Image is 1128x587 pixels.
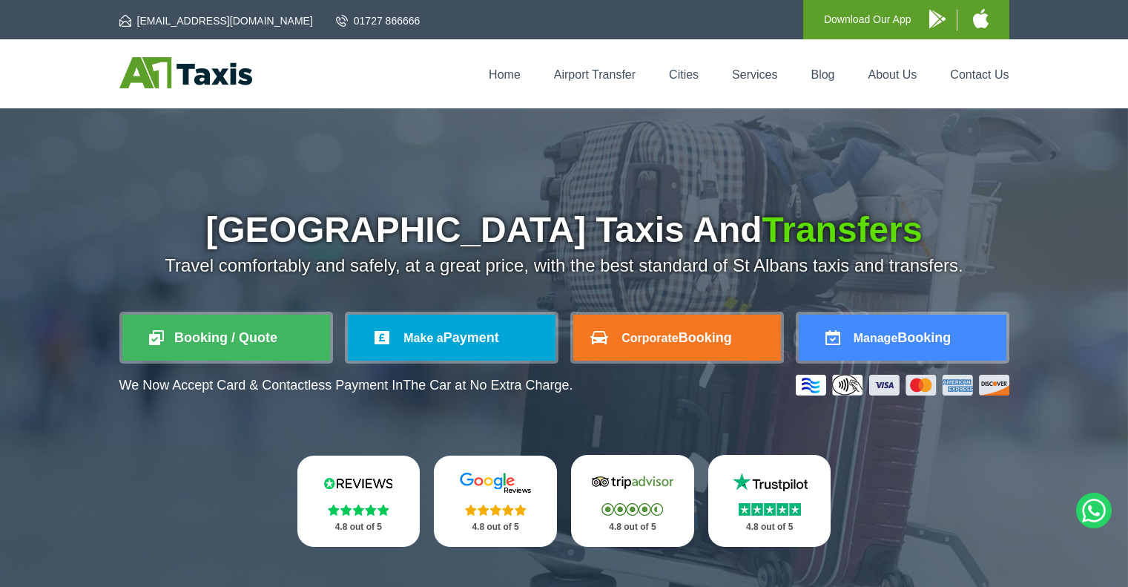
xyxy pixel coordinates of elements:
span: Corporate [621,332,678,344]
h1: [GEOGRAPHIC_DATA] Taxis And [119,212,1009,248]
img: A1 Taxis iPhone App [973,9,989,28]
p: Download Our App [824,10,911,29]
a: 01727 866666 [336,13,420,28]
a: Contact Us [950,68,1009,81]
img: A1 Taxis Android App [929,10,946,28]
a: Make aPayment [348,315,555,361]
a: About Us [868,68,917,81]
img: Stars [328,504,389,516]
img: Trustpilot [725,471,814,493]
a: Services [732,68,777,81]
a: Cities [669,68,699,81]
a: Tripadvisor Stars 4.8 out of 5 [571,455,694,547]
a: Airport Transfer [554,68,636,81]
a: CorporateBooking [573,315,781,361]
a: ManageBooking [799,315,1006,361]
p: 4.8 out of 5 [314,518,404,537]
span: The Car at No Extra Charge. [403,378,573,393]
a: Home [489,68,521,81]
a: Booking / Quote [122,315,330,361]
img: Tripadvisor [588,471,677,493]
span: Transfers [762,210,923,249]
a: Trustpilot Stars 4.8 out of 5 [708,455,831,547]
p: 4.8 out of 5 [587,518,678,537]
a: Google Stars 4.8 out of 5 [434,456,557,547]
span: Manage [854,332,898,344]
img: Stars [739,503,801,516]
p: Travel comfortably and safely, at a great price, with the best standard of St Albans taxis and tr... [119,255,1009,276]
img: Google [451,472,540,494]
img: Credit And Debit Cards [796,375,1009,396]
a: Blog [811,68,834,81]
img: Stars [465,504,527,516]
p: 4.8 out of 5 [450,518,541,537]
p: We Now Accept Card & Contactless Payment In [119,378,573,393]
a: [EMAIL_ADDRESS][DOMAIN_NAME] [119,13,313,28]
a: Reviews.io Stars 4.8 out of 5 [297,456,420,547]
p: 4.8 out of 5 [725,518,815,537]
img: Reviews.io [314,472,403,494]
span: Make a [403,332,443,344]
img: A1 Taxis St Albans LTD [119,57,252,88]
img: Stars [601,503,663,516]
